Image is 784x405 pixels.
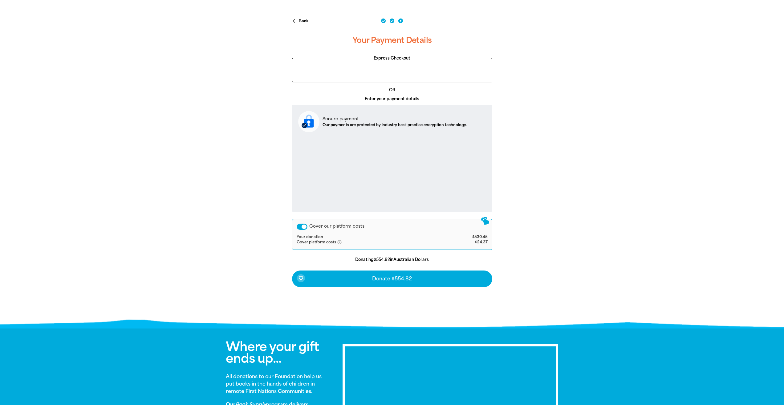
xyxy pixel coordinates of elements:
[299,276,303,281] i: favorite_border
[323,116,467,122] p: Secure payment
[372,276,412,281] span: Donate $554.82
[295,61,489,78] iframe: PayPal-paypal
[292,96,492,102] p: Enter your payment details
[371,55,413,61] legend: Express Checkout
[386,87,398,93] p: OR
[440,240,488,245] td: $24.37
[226,339,319,366] span: Where your gift ends up...
[323,122,467,128] p: Our payments are protected by industry best-practice encryption technology.
[390,19,394,23] button: Navigate to step 2 of 3 to enter your details
[398,19,403,23] button: Navigate to step 3 of 3 to enter your payment details
[292,271,492,287] button: favorite_borderDonate $554.82
[297,137,487,207] iframe: Secure payment input frame
[381,19,386,23] button: Navigate to step 1 of 3 to enter your donation amount
[290,16,311,26] button: Back
[226,374,322,394] strong: All donations to our Foundation help us put books in the hands of children in remote First Nation...
[297,224,307,230] button: Cover our platform costs
[374,257,390,262] b: $554.82
[297,240,440,245] td: Cover platform costs
[297,235,440,240] td: Your donation
[440,235,488,240] td: $530.45
[337,240,347,245] i: help_outlined
[292,31,492,50] h3: Your Payment Details
[292,18,298,24] i: arrow_back
[292,257,492,263] p: Donating in Australian Dollars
